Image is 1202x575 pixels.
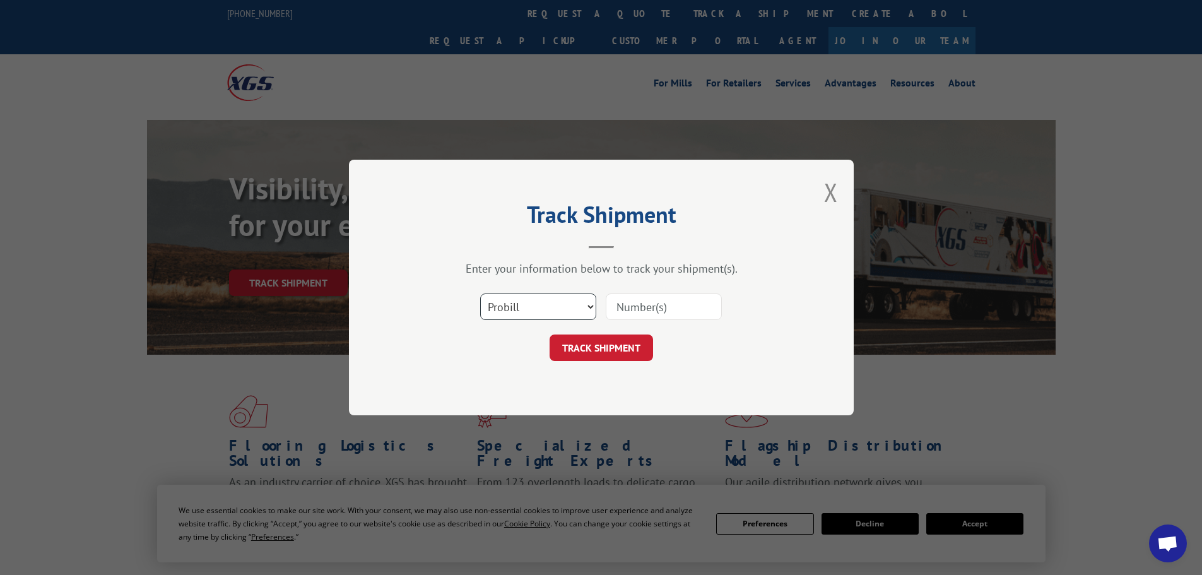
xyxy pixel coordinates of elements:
[606,293,722,320] input: Number(s)
[824,175,838,209] button: Close modal
[550,335,653,361] button: TRACK SHIPMENT
[1149,525,1187,562] div: Open chat
[412,206,791,230] h2: Track Shipment
[412,261,791,276] div: Enter your information below to track your shipment(s).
